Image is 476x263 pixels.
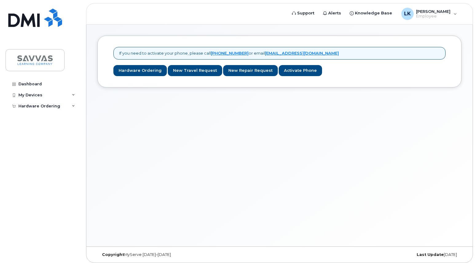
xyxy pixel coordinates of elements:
div: [DATE] [340,252,462,257]
a: New Travel Request [168,65,222,76]
a: [EMAIL_ADDRESS][DOMAIN_NAME] [265,51,339,56]
div: MyServe [DATE]–[DATE] [97,252,219,257]
a: Activate Phone [279,65,322,76]
a: New Repair Request [223,65,278,76]
a: Hardware Ordering [113,65,167,76]
strong: Last Update [417,252,444,257]
a: [PHONE_NUMBER] [211,51,249,56]
strong: Copyright [102,252,124,257]
p: If you need to activate your phone, please call or email [119,50,339,56]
